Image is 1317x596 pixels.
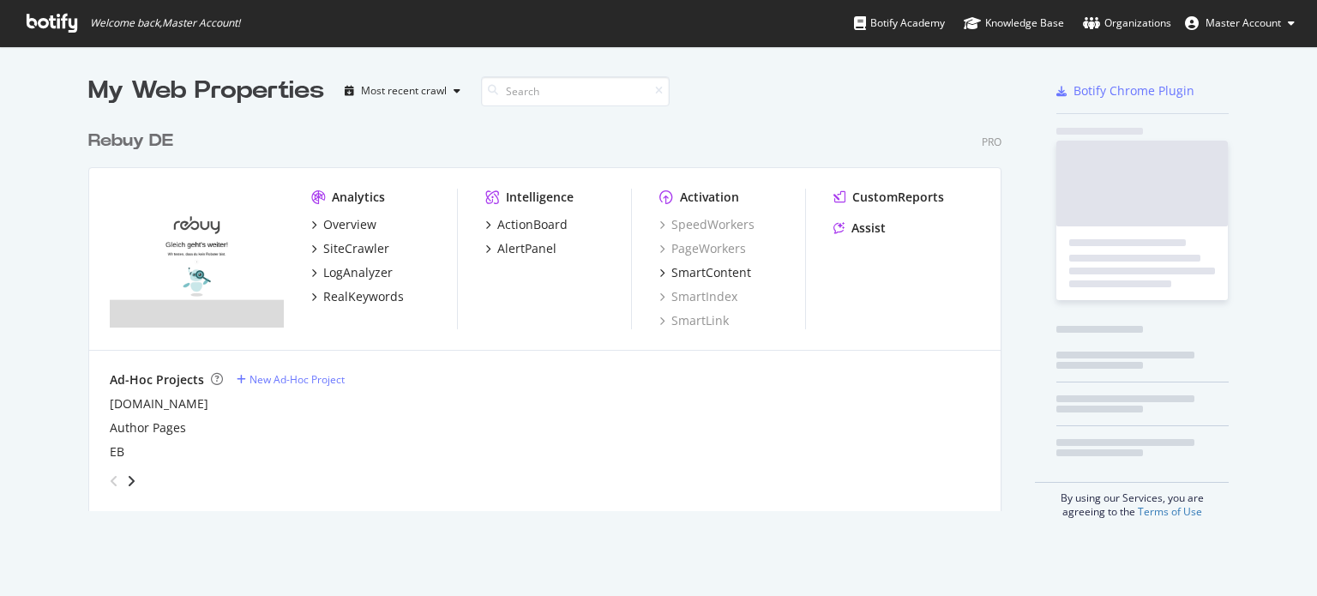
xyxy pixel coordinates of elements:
a: EB [110,443,124,461]
div: Rebuy DE [88,129,173,154]
div: grid [88,108,1015,511]
div: SiteCrawler [323,240,389,257]
div: RealKeywords [323,288,404,305]
a: ActionBoard [485,216,568,233]
button: Master Account [1171,9,1308,37]
a: PageWorkers [659,240,746,257]
a: SmartContent [659,264,751,281]
div: Ad-Hoc Projects [110,371,204,388]
a: Terms of Use [1138,504,1202,519]
a: SpeedWorkers [659,216,755,233]
div: Intelligence [506,189,574,206]
div: My Web Properties [88,74,324,108]
div: Botify Chrome Plugin [1073,82,1194,99]
a: SiteCrawler [311,240,389,257]
div: LogAnalyzer [323,264,393,281]
div: AlertPanel [497,240,556,257]
a: New Ad-Hoc Project [237,372,345,387]
a: CustomReports [833,189,944,206]
input: Search [481,76,670,106]
a: Botify Chrome Plugin [1056,82,1194,99]
div: Pro [982,135,1001,149]
div: Botify Academy [854,15,945,32]
div: By using our Services, you are agreeing to the [1035,482,1229,519]
a: Rebuy DE [88,129,180,154]
div: angle-right [125,473,137,490]
div: Organizations [1083,15,1171,32]
img: rebuy.de [110,189,284,328]
div: CustomReports [852,189,944,206]
div: Overview [323,216,376,233]
a: SmartLink [659,312,729,329]
a: Author Pages [110,419,186,436]
div: angle-left [103,467,125,495]
a: SmartIndex [659,288,737,305]
span: Welcome back, Master Account ! [90,16,240,30]
div: SmartContent [671,264,751,281]
button: Most recent crawl [338,77,467,105]
div: ActionBoard [497,216,568,233]
a: Overview [311,216,376,233]
div: New Ad-Hoc Project [250,372,345,387]
div: Knowledge Base [964,15,1064,32]
div: Activation [680,189,739,206]
a: LogAnalyzer [311,264,393,281]
a: AlertPanel [485,240,556,257]
span: Master Account [1206,15,1281,30]
a: Assist [833,220,886,237]
a: [DOMAIN_NAME] [110,395,208,412]
a: RealKeywords [311,288,404,305]
div: Assist [851,220,886,237]
div: Most recent crawl [361,86,447,96]
div: Analytics [332,189,385,206]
